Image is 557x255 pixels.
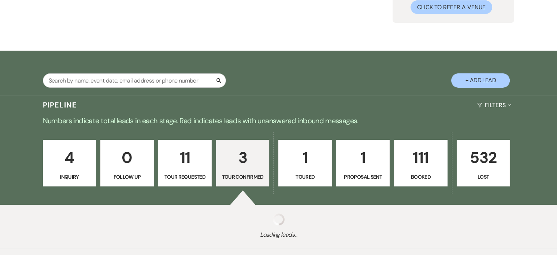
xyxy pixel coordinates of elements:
[105,173,149,181] p: Follow Up
[278,140,332,187] a: 1Toured
[341,145,385,170] p: 1
[43,140,96,187] a: 4Inquiry
[399,173,443,181] p: Booked
[273,214,285,225] img: loading spinner
[163,145,207,170] p: 11
[341,173,385,181] p: Proposal Sent
[158,140,212,187] a: 11Tour Requested
[28,230,529,239] span: Loading leads...
[411,0,492,14] button: Click to Refer a Venue
[216,140,270,187] a: 3Tour Confirmed
[457,140,510,187] a: 532Lost
[283,145,327,170] p: 1
[394,140,448,187] a: 111Booked
[283,173,327,181] p: Toured
[451,73,510,88] button: + Add Lead
[48,173,92,181] p: Inquiry
[461,145,505,170] p: 532
[336,140,390,187] a: 1Proposal Sent
[15,115,542,127] p: Numbers indicate total leads in each stage. Red indicates leads with unanswered inbound messages.
[43,73,226,88] input: Search by name, event date, email address or phone number
[48,145,92,170] p: 4
[105,145,149,170] p: 0
[474,95,514,115] button: Filters
[461,173,505,181] p: Lost
[163,173,207,181] p: Tour Requested
[221,145,265,170] p: 3
[221,173,265,181] p: Tour Confirmed
[399,145,443,170] p: 111
[43,100,77,110] h3: Pipeline
[100,140,154,187] a: 0Follow Up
